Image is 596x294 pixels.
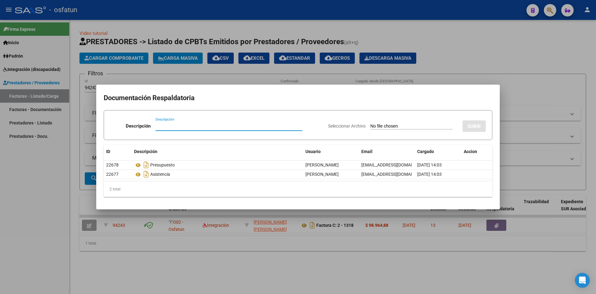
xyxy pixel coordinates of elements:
[463,120,486,132] button: SUBIR
[142,169,150,179] i: Descargar documento
[106,149,110,154] span: ID
[328,124,366,128] span: Seleccionar Archivo
[415,145,461,158] datatable-header-cell: Cargado
[134,149,157,154] span: Descripción
[132,145,303,158] datatable-header-cell: Descripción
[305,172,339,177] span: [PERSON_NAME]
[106,162,119,167] span: 22678
[303,145,359,158] datatable-header-cell: Usuario
[104,145,132,158] datatable-header-cell: ID
[359,145,415,158] datatable-header-cell: Email
[104,92,492,104] h2: Documentación Respaldatoria
[417,162,442,167] span: [DATE] 14:03
[361,172,430,177] span: [EMAIL_ADDRESS][DOMAIN_NAME]
[104,181,492,197] div: 2 total
[305,149,321,154] span: Usuario
[106,172,119,177] span: 22677
[305,162,339,167] span: [PERSON_NAME]
[467,124,481,129] span: SUBIR
[575,273,590,288] div: Open Intercom Messenger
[461,145,492,158] datatable-header-cell: Accion
[361,149,372,154] span: Email
[126,123,151,130] p: Descripción
[361,162,430,167] span: [EMAIL_ADDRESS][DOMAIN_NAME]
[134,160,300,170] div: Presupuesto
[142,160,150,170] i: Descargar documento
[464,149,477,154] span: Accion
[417,172,442,177] span: [DATE] 14:03
[417,149,434,154] span: Cargado
[134,169,300,179] div: Asistencia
